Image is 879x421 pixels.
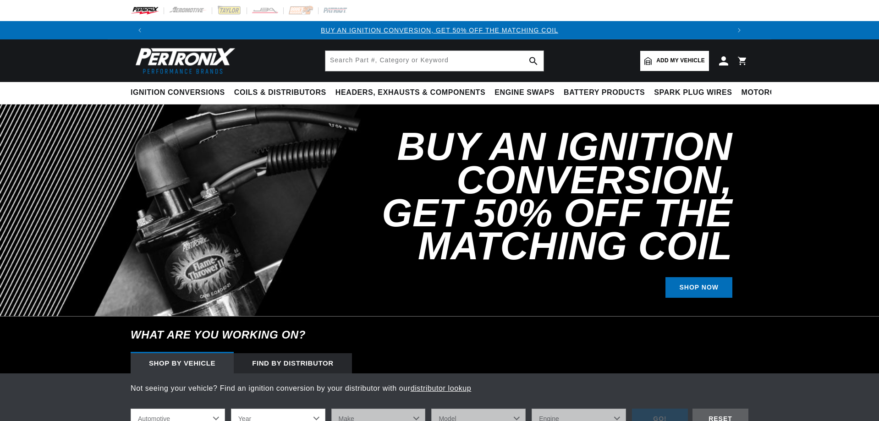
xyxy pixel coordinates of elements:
h2: Buy an Ignition Conversion, Get 50% off the Matching Coil [341,130,732,262]
slideshow-component: Translation missing: en.sections.announcements.announcement_bar [108,21,771,39]
input: Search Part #, Category or Keyword [325,51,544,71]
span: Headers, Exhausts & Components [335,88,485,98]
span: Spark Plug Wires [654,88,732,98]
button: Translation missing: en.sections.announcements.previous_announcement [131,21,149,39]
summary: Headers, Exhausts & Components [331,82,490,104]
div: Find by Distributor [234,353,352,373]
h6: What are you working on? [108,317,771,353]
img: Pertronix [131,45,236,77]
summary: Motorcycle [737,82,801,104]
summary: Spark Plug Wires [649,82,736,104]
summary: Coils & Distributors [230,82,331,104]
summary: Battery Products [559,82,649,104]
p: Not seeing your vehicle? Find an ignition conversion by your distributor with our [131,383,748,394]
summary: Engine Swaps [490,82,559,104]
div: Shop by vehicle [131,353,234,373]
span: Engine Swaps [494,88,555,98]
a: BUY AN IGNITION CONVERSION, GET 50% OFF THE MATCHING COIL [321,27,558,34]
a: distributor lookup [411,384,472,392]
div: 1 of 3 [149,25,730,35]
span: Coils & Distributors [234,88,326,98]
span: Motorcycle [742,88,796,98]
button: Translation missing: en.sections.announcements.next_announcement [730,21,748,39]
summary: Ignition Conversions [131,82,230,104]
button: search button [523,51,544,71]
span: Battery Products [564,88,645,98]
div: Announcement [149,25,730,35]
a: SHOP NOW [665,277,732,298]
span: Ignition Conversions [131,88,225,98]
a: Add my vehicle [640,51,709,71]
span: Add my vehicle [656,56,705,65]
